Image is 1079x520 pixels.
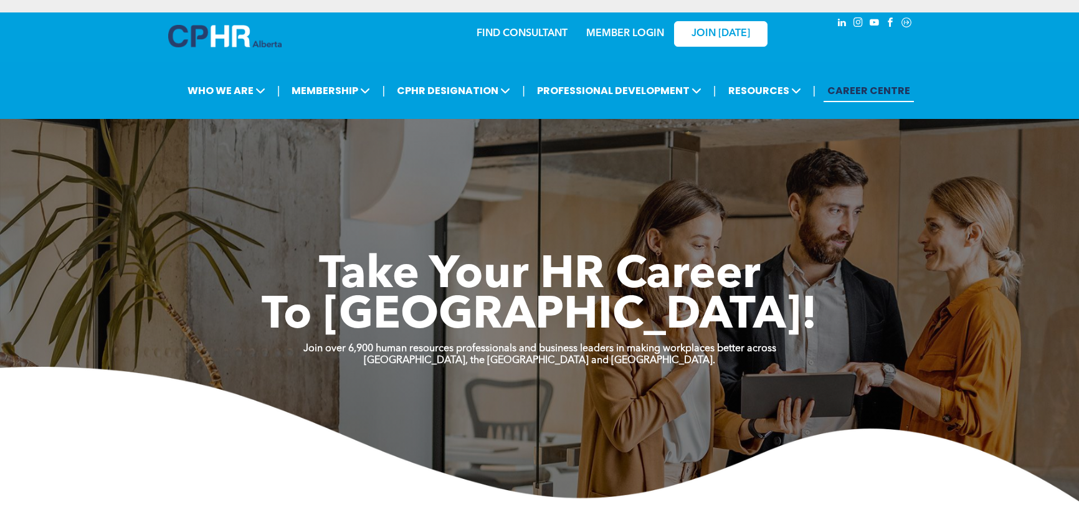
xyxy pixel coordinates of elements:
[393,79,514,102] span: CPHR DESIGNATION
[364,356,715,366] strong: [GEOGRAPHIC_DATA], the [GEOGRAPHIC_DATA] and [GEOGRAPHIC_DATA].
[184,79,269,102] span: WHO WE ARE
[867,16,881,32] a: youtube
[382,78,385,103] li: |
[900,16,913,32] a: Social network
[288,79,374,102] span: MEMBERSHIP
[262,294,817,339] span: To [GEOGRAPHIC_DATA]!
[522,78,525,103] li: |
[477,29,568,39] a: FIND CONSULTANT
[713,78,716,103] li: |
[674,21,768,47] a: JOIN [DATE]
[813,78,816,103] li: |
[277,78,280,103] li: |
[824,79,914,102] a: CAREER CENTRE
[725,79,805,102] span: RESOURCES
[533,79,705,102] span: PROFESSIONAL DEVELOPMENT
[835,16,848,32] a: linkedin
[586,29,664,39] a: MEMBER LOGIN
[692,28,750,40] span: JOIN [DATE]
[168,25,282,47] img: A blue and white logo for cp alberta
[303,344,776,354] strong: Join over 6,900 human resources professionals and business leaders in making workplaces better ac...
[883,16,897,32] a: facebook
[851,16,865,32] a: instagram
[319,253,761,298] span: Take Your HR Career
